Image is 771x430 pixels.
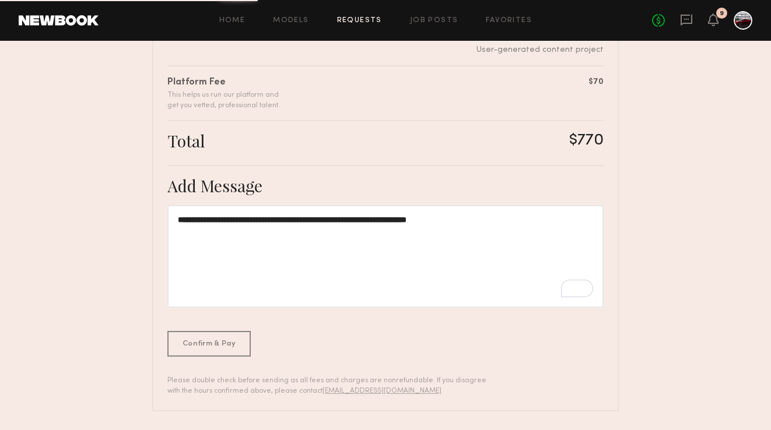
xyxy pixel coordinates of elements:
[337,17,382,24] a: Requests
[569,131,604,151] div: $770
[410,17,458,24] a: Job Posts
[323,387,441,394] a: [EMAIL_ADDRESS][DOMAIN_NAME]
[167,90,280,111] div: This helps us run our platform and get you vetted, professional talent.
[423,44,604,56] div: User-generated content project
[167,76,280,90] div: Platform Fee
[167,375,495,396] div: Please double check before sending as all fees and charges are nonrefundable. If you disagree wit...
[167,131,205,151] div: Total
[167,205,604,308] div: To enrich screen reader interactions, please activate Accessibility in Grammarly extension settings
[588,76,604,88] div: $70
[273,17,309,24] a: Models
[720,10,724,17] div: 9
[486,17,532,24] a: Favorites
[219,17,246,24] a: Home
[167,175,604,196] div: Add Message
